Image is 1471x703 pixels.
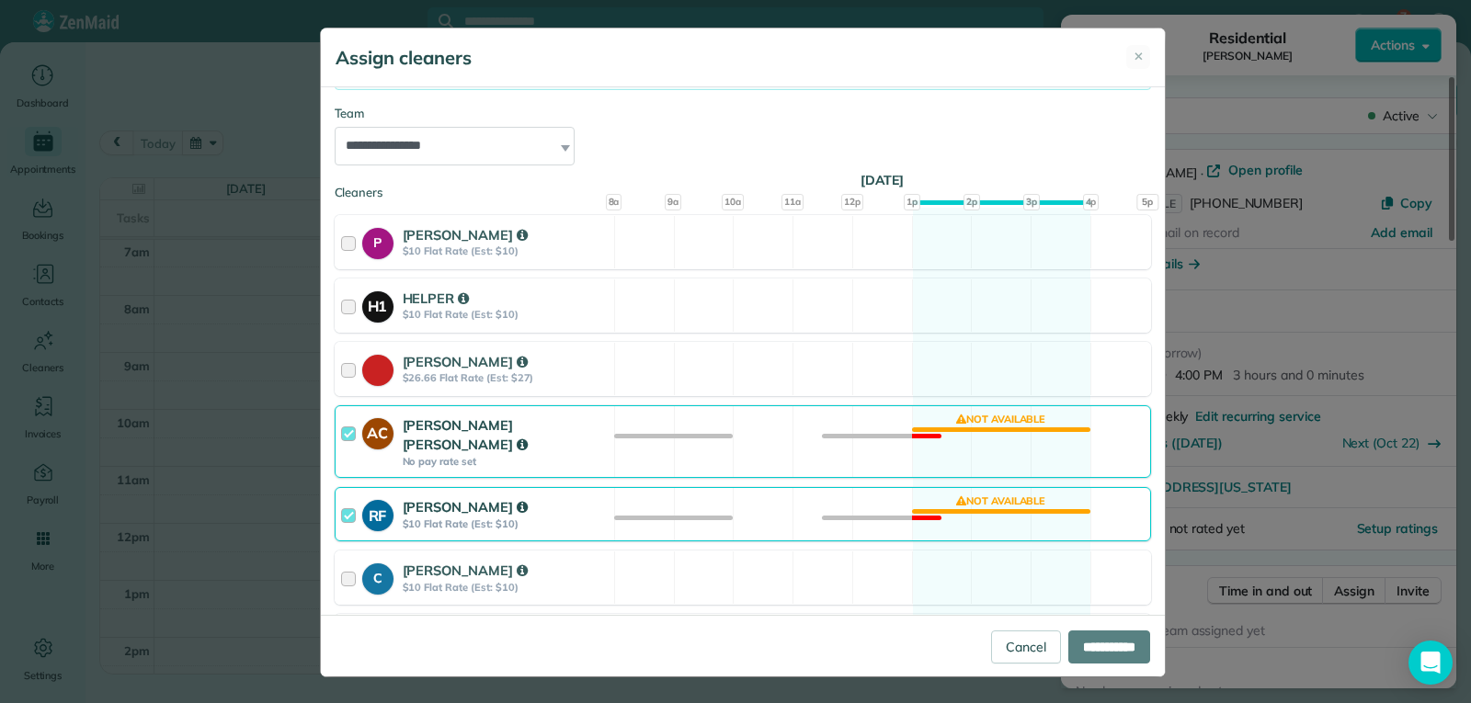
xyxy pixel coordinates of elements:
strong: [PERSON_NAME] [PERSON_NAME] [403,416,528,454]
div: Open Intercom Messenger [1408,641,1453,685]
strong: $10 Flat Rate (Est: $10) [403,517,609,530]
strong: [PERSON_NAME] [403,498,528,516]
strong: $10 Flat Rate (Est: $10) [403,581,609,594]
strong: [PERSON_NAME] [403,226,528,244]
strong: No pay rate set [403,455,609,468]
strong: RF [362,500,393,527]
div: Cleaners [335,184,1151,189]
strong: [PERSON_NAME] [403,561,528,579]
strong: H1 [362,291,393,318]
strong: HELPER [403,289,470,307]
h5: Assign cleaners [336,45,472,71]
div: Team [335,105,1151,123]
strong: P [362,228,393,253]
strong: C [362,563,393,588]
strong: $10 Flat Rate (Est: $10) [403,244,609,257]
strong: AC [362,418,393,445]
strong: $10 Flat Rate (Est: $10) [403,308,609,321]
strong: $26.66 Flat Rate (Est: $27) [403,371,609,384]
span: ✕ [1134,48,1144,66]
strong: [PERSON_NAME] [403,353,528,370]
a: Cancel [991,630,1061,663]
